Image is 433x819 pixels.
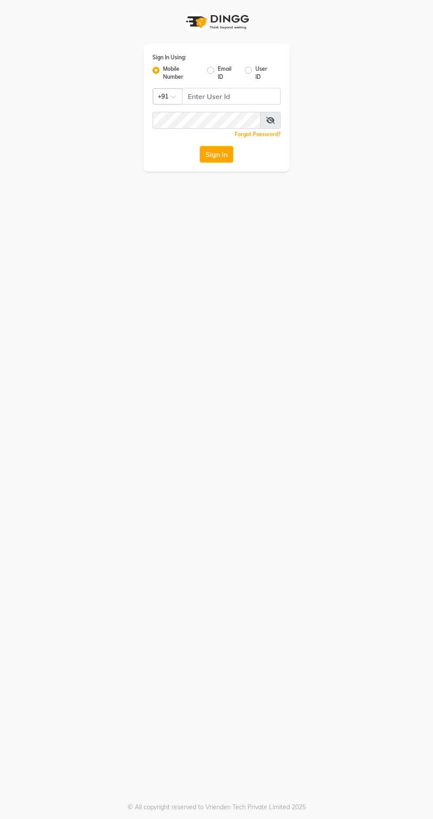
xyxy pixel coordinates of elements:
input: Username [152,112,261,129]
label: Email ID [218,65,238,81]
input: Username [182,88,281,105]
label: Mobile Number [163,65,200,81]
a: Forgot Password? [235,131,281,138]
label: User ID [255,65,273,81]
button: Sign In [200,146,233,163]
label: Sign In Using: [152,54,186,61]
img: logo1.svg [181,9,252,35]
